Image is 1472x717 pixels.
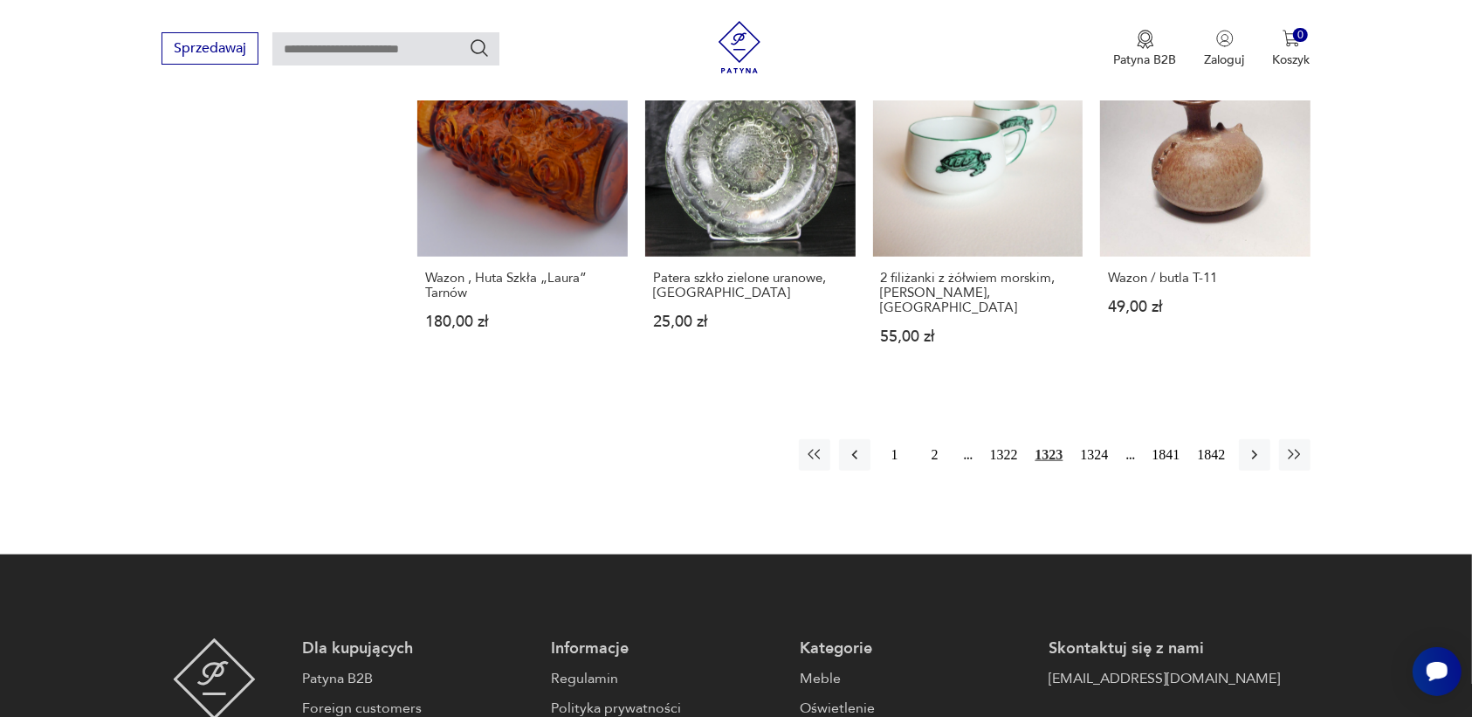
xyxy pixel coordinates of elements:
[1031,439,1068,471] button: 1323
[1216,30,1234,47] img: Ikonka użytkownika
[645,47,856,379] a: Produkt wyprzedanyPatera szkło zielone uranowe, ZąbkowicePatera szkło zielone uranowe, [GEOGRAPHI...
[873,47,1083,379] a: Produkt wyprzedany2 filiżanki z żółwiem morskim, Thomas Lacroix, Niemcy2 filiżanki z żółwiem mors...
[551,638,782,659] p: Informacje
[919,439,951,471] button: 2
[881,329,1076,344] p: 55,00 zł
[1108,271,1303,286] h3: Wazon / butla T-11
[881,271,1076,315] h3: 2 filiżanki z żółwiem morskim, [PERSON_NAME], [GEOGRAPHIC_DATA]
[551,668,782,689] a: Regulamin
[1293,28,1308,43] div: 0
[1049,638,1280,659] p: Skontaktuj się z nami
[1205,52,1245,68] p: Zaloguj
[1148,439,1185,471] button: 1841
[425,314,620,329] p: 180,00 zł
[1283,30,1300,47] img: Ikona koszyka
[162,32,258,65] button: Sprzedawaj
[302,668,533,689] a: Patyna B2B
[1137,30,1154,49] img: Ikona medalu
[417,47,628,379] a: Produkt wyprzedanyWazon , Huta Szkła „Laura” TarnówWazon , Huta Szkła „Laura” Tarnów180,00 zł
[800,638,1031,659] p: Kategorie
[1100,47,1310,379] a: Produkt wyprzedanyWazon / butla T-11Wazon / butla T-1149,00 zł
[713,21,766,73] img: Patyna - sklep z meblami i dekoracjami vintage
[425,271,620,300] h3: Wazon , Huta Szkła „Laura” Tarnów
[800,668,1031,689] a: Meble
[1108,300,1303,314] p: 49,00 zł
[1114,30,1177,68] a: Ikona medaluPatyna B2B
[1049,668,1280,689] a: [EMAIL_ADDRESS][DOMAIN_NAME]
[1205,30,1245,68] button: Zaloguj
[653,314,848,329] p: 25,00 zł
[162,44,258,56] a: Sprzedawaj
[986,439,1022,471] button: 1322
[1273,52,1310,68] p: Koszyk
[302,638,533,659] p: Dla kupujących
[1273,30,1310,68] button: 0Koszyk
[1114,30,1177,68] button: Patyna B2B
[653,271,848,300] h3: Patera szkło zielone uranowe, [GEOGRAPHIC_DATA]
[1076,439,1113,471] button: 1324
[1193,439,1230,471] button: 1842
[879,439,911,471] button: 1
[1114,52,1177,68] p: Patyna B2B
[469,38,490,59] button: Szukaj
[1413,647,1462,696] iframe: Smartsupp widget button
